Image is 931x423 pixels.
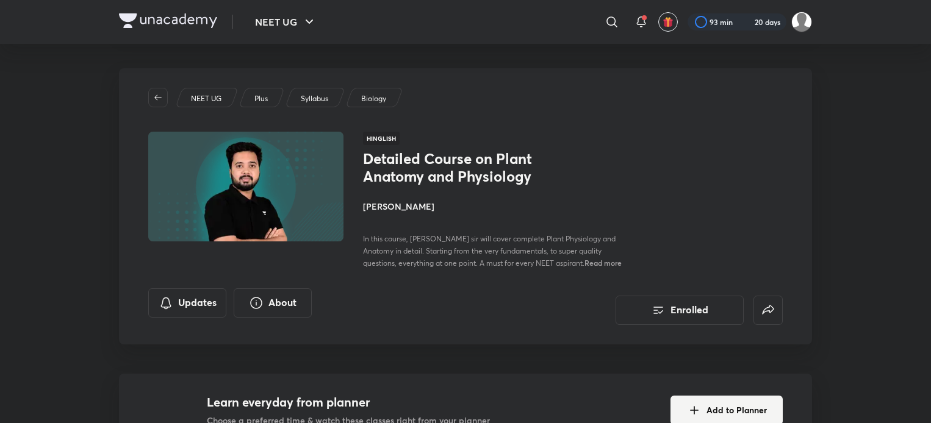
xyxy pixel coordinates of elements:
button: NEET UG [248,10,324,34]
span: In this course, [PERSON_NAME] sir will cover complete Plant Physiology and Anatomy in detail. Sta... [363,234,616,268]
span: Read more [584,258,622,268]
p: Biology [361,93,386,104]
h4: Learn everyday from planner [207,393,490,411]
p: Syllabus [301,93,328,104]
button: avatar [658,12,678,32]
img: avatar [663,16,674,27]
h4: [PERSON_NAME] [363,200,636,213]
img: streak [740,16,752,28]
span: Hinglish [363,132,400,145]
a: NEET UG [189,93,224,104]
button: Enrolled [616,296,744,325]
img: Thumbnail [146,130,345,243]
img: Company Logo [119,13,217,28]
button: false [753,296,783,325]
a: Plus [253,93,270,104]
a: Company Logo [119,13,217,31]
p: Plus [254,93,268,104]
button: Updates [148,288,226,318]
p: NEET UG [191,93,221,104]
a: Biology [359,93,389,104]
h1: Detailed Course on Plant Anatomy and Physiology [363,150,563,185]
button: About [234,288,312,318]
img: surabhi [791,12,812,32]
a: Syllabus [299,93,331,104]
